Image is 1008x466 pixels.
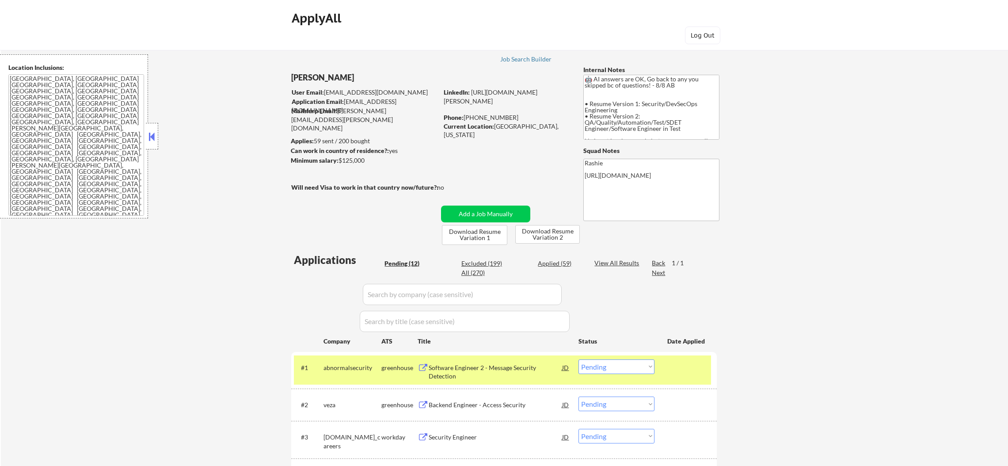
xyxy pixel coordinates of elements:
[381,363,418,372] div: greenhouse
[323,363,381,372] div: abnormalsecurity
[444,113,569,122] div: [PHONE_NUMBER]
[561,397,570,413] div: JD
[594,259,642,267] div: View All Results
[500,56,552,62] div: Job Search Builder
[444,122,569,139] div: [GEOGRAPHIC_DATA], [US_STATE]
[444,88,470,96] strong: LinkedIn:
[381,401,418,409] div: greenhouse
[292,88,324,96] strong: User Email:
[444,114,464,121] strong: Phone:
[292,11,344,26] div: ApplyAll
[323,337,381,346] div: Company
[291,72,473,83] div: [PERSON_NAME]
[441,206,530,222] button: Add a Job Manually
[583,146,719,155] div: Squad Notes
[291,137,314,145] strong: Applies:
[437,183,462,192] div: no
[461,268,506,277] div: All (270)
[429,433,562,442] div: Security Engineer
[291,183,438,191] strong: Will need Visa to work in that country now/future?:
[429,363,562,381] div: Software Engineer 2 - Message Security Detection
[515,225,580,244] button: Download Resume Variation 2
[291,107,337,115] strong: Mailslurp Email:
[685,27,720,44] button: Log Out
[292,98,344,105] strong: Application Email:
[301,401,316,409] div: #2
[444,122,494,130] strong: Current Location:
[583,65,719,74] div: Internal Notes
[294,255,381,265] div: Applications
[292,97,438,115] div: [EMAIL_ADDRESS][DOMAIN_NAME]
[418,337,570,346] div: Title
[301,363,316,372] div: #1
[323,433,381,450] div: [DOMAIN_NAME]_careers
[561,359,570,375] div: JD
[429,401,562,409] div: Backend Engineer - Access Security
[301,433,316,442] div: #3
[291,156,438,165] div: $125,000
[381,433,418,442] div: workday
[652,268,666,277] div: Next
[442,225,507,245] button: Download Resume Variation 1
[461,259,506,268] div: Excluded (199)
[291,147,389,154] strong: Can work in country of residence?:
[323,401,381,409] div: veza
[672,259,692,267] div: 1 / 1
[291,137,438,145] div: 59 sent / 200 bought
[291,146,435,155] div: yes
[384,259,429,268] div: Pending (12)
[500,56,552,65] a: Job Search Builder
[538,259,582,268] div: Applied (59)
[363,284,562,305] input: Search by company (case sensitive)
[291,107,438,133] div: [PERSON_NAME][EMAIL_ADDRESS][PERSON_NAME][DOMAIN_NAME]
[667,337,706,346] div: Date Applied
[561,429,570,445] div: JD
[360,311,570,332] input: Search by title (case sensitive)
[291,157,339,164] strong: Minimum salary:
[381,337,418,346] div: ATS
[444,88,537,105] a: [URL][DOMAIN_NAME][PERSON_NAME]
[578,333,654,349] div: Status
[8,63,145,72] div: Location Inclusions:
[652,259,666,267] div: Back
[292,88,438,97] div: [EMAIL_ADDRESS][DOMAIN_NAME]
